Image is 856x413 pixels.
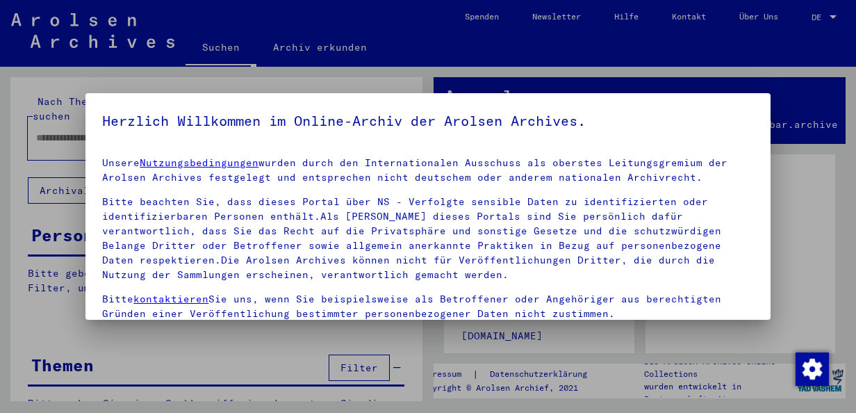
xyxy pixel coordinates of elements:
[796,353,829,386] img: Zustimmung ändern
[133,293,208,305] a: kontaktieren
[102,110,754,132] h5: Herzlich Willkommen im Online-Archiv der Arolsen Archives.
[102,156,754,185] p: Unsere wurden durch den Internationalen Ausschuss als oberstes Leitungsgremium der Arolsen Archiv...
[140,156,258,169] a: Nutzungsbedingungen
[102,195,754,282] p: Bitte beachten Sie, dass dieses Portal über NS - Verfolgte sensible Daten zu identifizierten oder...
[102,292,754,321] p: Bitte Sie uns, wenn Sie beispielsweise als Betroffener oder Angehöriger aus berechtigten Gründen ...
